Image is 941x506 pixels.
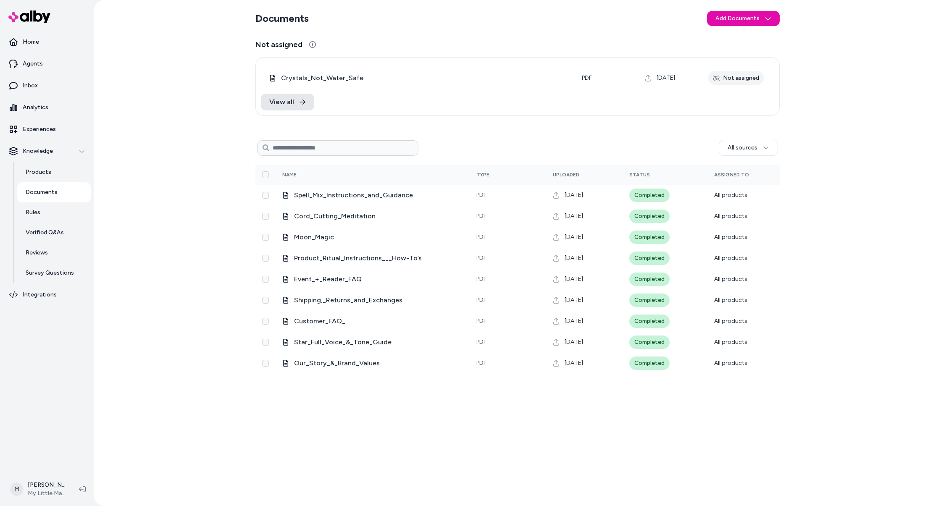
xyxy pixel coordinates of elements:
[476,172,489,178] span: Type
[629,252,670,265] div: Completed
[719,140,778,156] button: All sources
[255,12,309,25] h2: Documents
[261,94,314,110] a: View all
[294,358,463,368] span: Our_Story_&_Brand_Values
[294,337,463,347] span: Star_Full_Voice_&_Tone_Guide
[26,168,51,176] p: Products
[3,76,91,96] a: Inbox
[3,97,91,118] a: Analytics
[708,71,764,85] div: Not assigned
[282,171,345,178] div: Name
[5,476,72,503] button: M[PERSON_NAME]My Little Magic Shop
[565,275,583,283] span: [DATE]
[476,317,486,325] span: pdf
[714,275,747,283] span: All products
[728,144,757,152] span: All sources
[3,119,91,139] a: Experiences
[714,254,747,262] span: All products
[269,97,294,107] span: View all
[629,336,670,349] div: Completed
[565,233,583,241] span: [DATE]
[262,234,269,241] button: Select row
[23,103,48,112] p: Analytics
[262,255,269,262] button: Select row
[476,338,486,346] span: pdf
[553,172,579,178] span: Uploaded
[294,274,463,284] span: Event_+_Reader_FAQ
[476,212,486,220] span: pdf
[294,316,463,326] span: Customer_FAQ_
[26,249,48,257] p: Reviews
[629,231,670,244] div: Completed
[629,172,650,178] span: Status
[3,141,91,161] button: Knowledge
[262,360,269,367] button: Select row
[282,232,463,242] div: Moon_Magic.pdf
[17,263,91,283] a: Survey Questions
[262,318,269,325] button: Select row
[17,202,91,223] a: Rules
[714,212,747,220] span: All products
[17,223,91,243] a: Verified Q&As
[629,210,670,223] div: Completed
[707,11,780,26] button: Add Documents
[3,54,91,74] a: Agents
[476,359,486,367] span: pdf
[714,338,747,346] span: All products
[565,296,583,304] span: [DATE]
[629,315,670,328] div: Completed
[565,254,583,262] span: [DATE]
[565,359,583,367] span: [DATE]
[282,358,463,368] div: Our_Story_&_Brand_Values.pdf
[714,191,747,199] span: All products
[294,295,463,305] span: Shipping,_Returns_and_Exchanges
[281,73,568,83] span: Crystals_Not_Water_Safe
[629,357,670,370] div: Completed
[26,269,74,277] p: Survey Questions
[3,32,91,52] a: Home
[282,253,463,263] div: Product_Ritual_Instructions___How-To’s.pdf
[294,190,463,200] span: Spell_Mix_Instructions_and_Guidance
[262,192,269,199] button: Select row
[282,295,463,305] div: Shipping,_Returns_and_Exchanges.pdf
[282,274,463,284] div: Event_+_Reader_FAQ.pdf
[629,273,670,286] div: Completed
[476,191,486,199] span: pdf
[23,147,53,155] p: Knowledge
[262,276,269,283] button: Select row
[28,489,66,498] span: My Little Magic Shop
[10,482,24,496] span: M
[282,337,463,347] div: Star_Full_Voice_&_Tone_Guide.pdf
[476,254,486,262] span: pdf
[26,228,64,237] p: Verified Q&As
[262,339,269,346] button: Select row
[26,208,40,217] p: Rules
[565,212,583,220] span: [DATE]
[23,125,56,134] p: Experiences
[629,294,670,307] div: Completed
[714,359,747,367] span: All products
[23,38,39,46] p: Home
[282,211,463,221] div: Cord_Cutting_Meditation.pdf
[23,291,57,299] p: Integrations
[476,233,486,241] span: pdf
[28,481,66,489] p: [PERSON_NAME]
[714,317,747,325] span: All products
[294,211,463,221] span: Cord_Cutting_Meditation
[17,162,91,182] a: Products
[17,243,91,263] a: Reviews
[294,232,463,242] span: Moon_Magic
[262,213,269,220] button: Select row
[582,74,592,81] span: pdf
[714,233,747,241] span: All products
[565,191,583,199] span: [DATE]
[23,81,38,90] p: Inbox
[476,275,486,283] span: pdf
[714,296,747,304] span: All products
[17,182,91,202] a: Documents
[262,297,269,304] button: Select row
[565,317,583,325] span: [DATE]
[282,190,463,200] div: Spell_Mix_Instructions_and_Guidance.pdf
[282,316,463,326] div: Customer_FAQ_.pdf
[657,74,675,82] span: [DATE]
